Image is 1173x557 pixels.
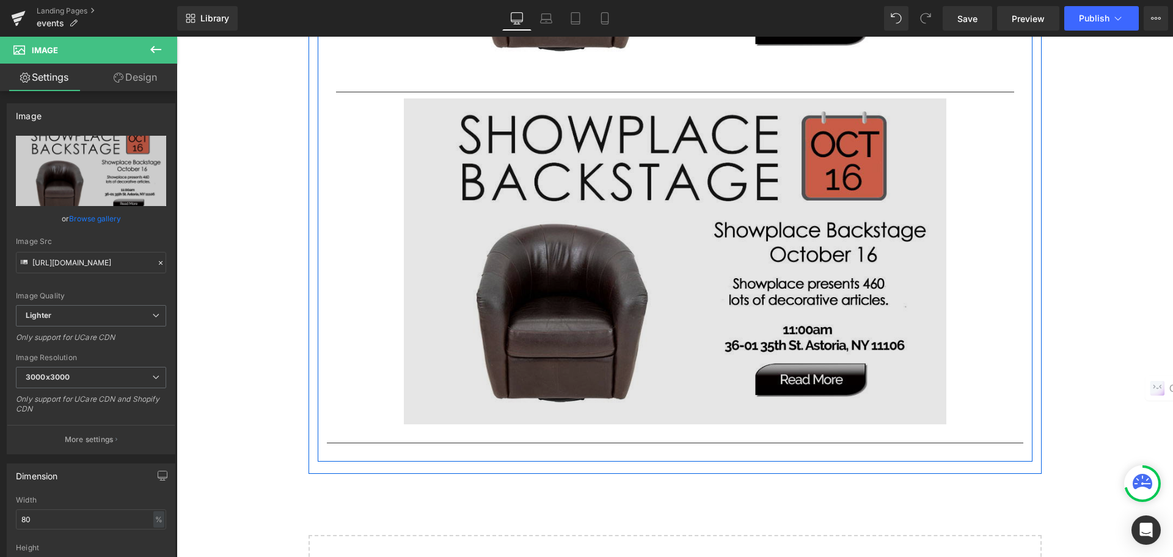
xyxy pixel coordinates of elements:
[1012,12,1045,25] span: Preview
[561,6,590,31] a: Tablet
[913,6,938,31] button: Redo
[16,353,166,362] div: Image Resolution
[884,6,908,31] button: Undo
[1064,6,1139,31] button: Publish
[16,464,58,481] div: Dimension
[502,6,532,31] a: Desktop
[32,45,58,55] span: Image
[1131,515,1161,545] div: Open Intercom Messenger
[1144,6,1168,31] button: More
[957,12,977,25] span: Save
[91,64,180,91] a: Design
[7,425,175,454] button: More settings
[37,6,177,16] a: Landing Pages
[69,208,121,229] a: Browse gallery
[65,434,114,445] p: More settings
[200,13,229,24] span: Library
[26,372,70,382] b: 3000x3000
[16,544,166,552] div: Height
[590,6,619,31] a: Mobile
[16,252,166,273] input: Link
[997,6,1059,31] a: Preview
[16,394,166,422] div: Only support for UCare CDN and Shopify CDN
[16,292,166,300] div: Image Quality
[37,18,64,28] span: events
[153,511,164,528] div: %
[26,311,51,320] b: Lighter
[16,509,166,529] input: auto
[16,496,166,504] div: Width
[16,333,166,350] div: Only support for UCare CDN
[1079,13,1109,23] span: Publish
[532,6,561,31] a: Laptop
[16,237,166,246] div: Image Src
[16,104,42,121] div: Image
[177,6,238,31] a: New Library
[16,212,166,225] div: or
